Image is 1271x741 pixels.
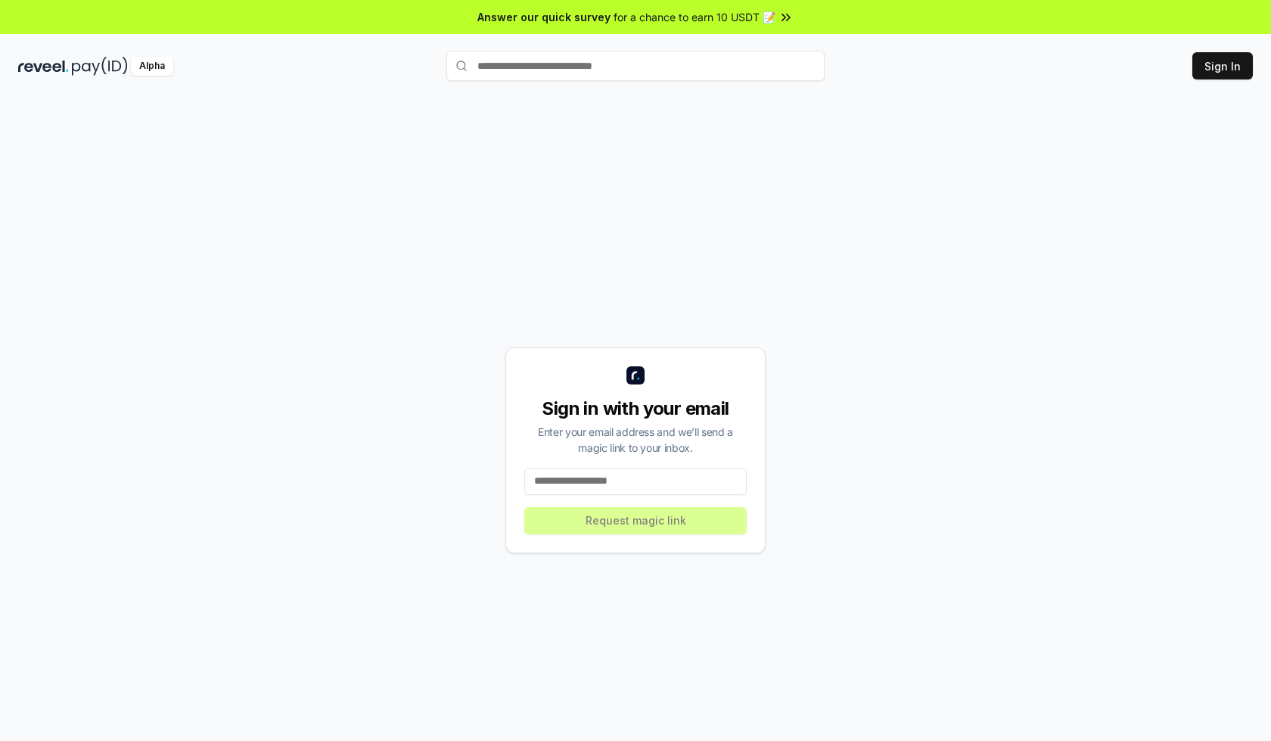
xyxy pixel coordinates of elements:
[72,57,128,76] img: pay_id
[1192,52,1253,79] button: Sign In
[524,424,747,456] div: Enter your email address and we’ll send a magic link to your inbox.
[18,57,69,76] img: reveel_dark
[477,9,611,25] span: Answer our quick survey
[614,9,775,25] span: for a chance to earn 10 USDT 📝
[131,57,173,76] div: Alpha
[626,366,645,385] img: logo_small
[524,397,747,421] div: Sign in with your email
